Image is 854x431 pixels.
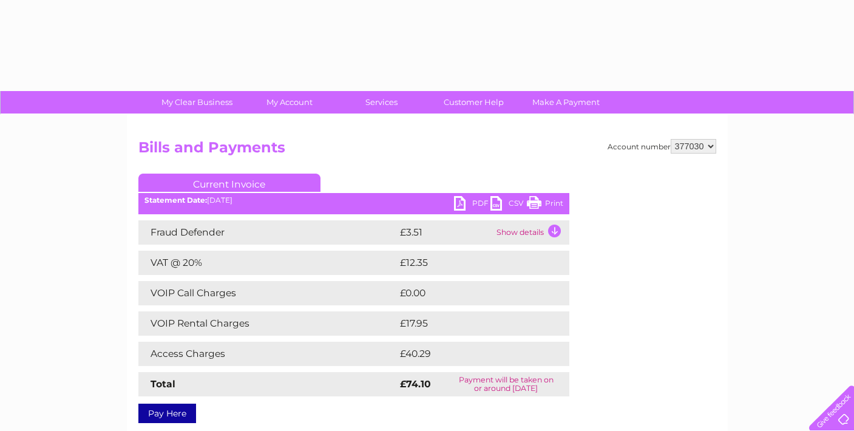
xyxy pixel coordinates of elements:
td: Payment will be taken on or around [DATE] [443,372,569,396]
a: CSV [490,196,527,214]
strong: Total [151,378,175,390]
a: Customer Help [424,91,524,114]
a: Print [527,196,563,214]
a: Make A Payment [516,91,616,114]
td: VOIP Call Charges [138,281,397,305]
td: VAT @ 20% [138,251,397,275]
td: £17.95 [397,311,543,336]
div: Account number [608,139,716,154]
a: My Clear Business [147,91,247,114]
div: [DATE] [138,196,569,205]
b: Statement Date: [144,195,207,205]
td: Fraud Defender [138,220,397,245]
td: £3.51 [397,220,493,245]
td: Access Charges [138,342,397,366]
strong: £74.10 [400,378,431,390]
a: My Account [239,91,339,114]
a: PDF [454,196,490,214]
td: VOIP Rental Charges [138,311,397,336]
a: Pay Here [138,404,196,423]
a: Services [331,91,432,114]
td: £40.29 [397,342,545,366]
td: £12.35 [397,251,543,275]
td: £0.00 [397,281,541,305]
a: Current Invoice [138,174,320,192]
h2: Bills and Payments [138,139,716,162]
td: Show details [493,220,569,245]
